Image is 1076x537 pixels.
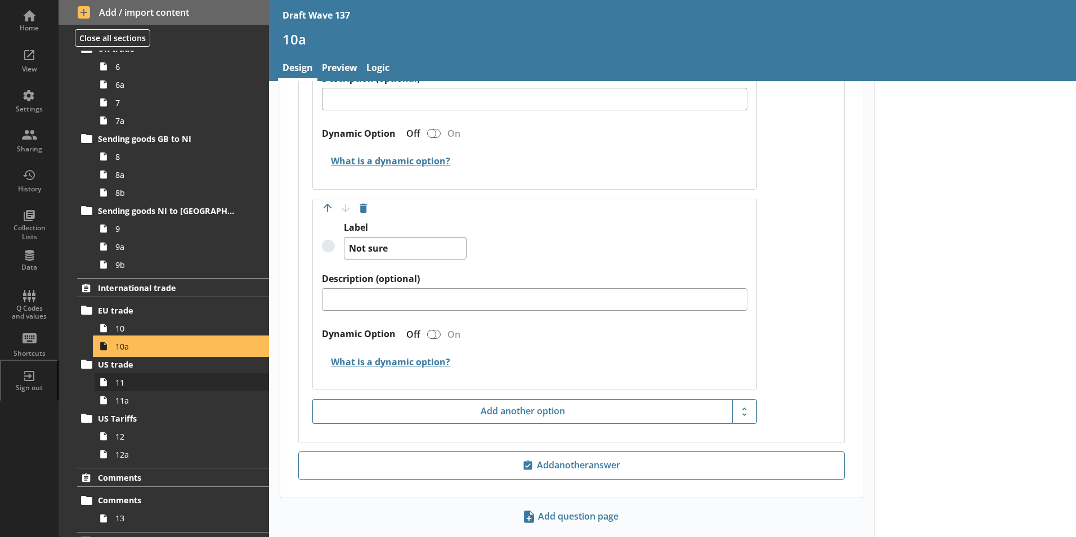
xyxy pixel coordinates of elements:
[10,185,49,194] div: History
[298,451,845,480] button: Addanotheranswer
[115,241,240,252] span: 9a
[77,355,269,373] a: US trade
[322,352,452,372] button: What is a dynamic option?
[322,328,396,340] label: Dynamic Option
[115,323,240,334] span: 10
[82,491,269,527] li: Comments13
[443,328,469,341] div: On
[115,61,240,72] span: 6
[115,223,240,234] span: 9
[95,337,269,355] a: 10a
[519,507,624,526] button: Add question page
[82,409,269,463] li: US Tariffs1212a
[115,79,240,90] span: 6a
[82,202,269,274] li: Sending goods NI to [GEOGRAPHIC_DATA]99a9b
[95,111,269,129] a: 7a
[10,263,49,272] div: Data
[95,445,269,463] a: 12a
[322,151,452,171] button: What is a dynamic option?
[443,127,469,140] div: On
[95,184,269,202] a: 8b
[362,57,394,81] a: Logic
[98,283,236,293] span: International trade
[77,129,269,147] a: Sending goods GB to NI
[115,259,240,270] span: 9b
[283,9,350,21] div: Draft Wave 137
[98,305,236,316] span: EU trade
[319,199,337,217] button: Move option up
[10,305,49,321] div: Q Codes and values
[397,127,425,140] div: Off
[115,395,240,406] span: 11a
[10,223,49,241] div: Collection Lists
[95,373,269,391] a: 11
[95,238,269,256] a: 9a
[98,133,236,144] span: Sending goods GB to NI
[82,129,269,202] li: Sending goods GB to NI88a8b
[115,187,240,198] span: 8b
[95,147,269,165] a: 8
[322,73,747,84] label: Description (optional)
[82,301,269,355] li: EU trade1010a
[115,377,240,388] span: 11
[59,16,269,274] li: Domestic tradeUK trade66a77aSending goods GB to NI88a8bSending goods NI to [GEOGRAPHIC_DATA]99a9b
[115,449,240,460] span: 12a
[115,115,240,126] span: 7a
[59,278,269,463] li: International tradeEU trade1010aUS trade1111aUS Tariffs1212a
[115,341,240,352] span: 10a
[77,491,269,509] a: Comments
[95,93,269,111] a: 7
[355,199,373,217] button: Delete option
[303,457,840,475] span: Add another answer
[115,513,240,523] span: 13
[98,472,236,483] span: Comments
[344,222,467,234] label: Label
[95,256,269,274] a: 9b
[77,202,269,220] a: Sending goods NI to [GEOGRAPHIC_DATA]
[98,413,236,424] span: US Tariffs
[95,427,269,445] a: 12
[95,57,269,75] a: 6
[95,509,269,527] a: 13
[344,237,467,259] textarea: Not sure
[75,29,150,47] button: Close all sections
[77,409,269,427] a: US Tariffs
[278,57,317,81] a: Design
[115,151,240,162] span: 8
[283,30,1062,48] h1: 10a
[82,355,269,409] li: US trade1111a
[115,431,240,442] span: 12
[520,508,623,526] span: Add question page
[98,359,236,370] span: US trade
[10,65,49,74] div: View
[317,57,362,81] a: Preview
[77,278,269,297] a: International trade
[397,328,425,341] div: Off
[95,391,269,409] a: 11a
[95,165,269,184] a: 8a
[312,399,732,424] button: Add another option
[77,301,269,319] a: EU trade
[82,39,269,129] li: UK trade66a77a
[115,97,240,108] span: 7
[10,349,49,358] div: Shortcuts
[95,75,269,93] a: 6a
[10,145,49,154] div: Sharing
[98,495,236,505] span: Comments
[78,6,250,19] span: Add / import content
[77,468,269,487] a: Comments
[10,24,49,33] div: Home
[322,128,396,140] label: Dynamic Option
[98,205,236,216] span: Sending goods NI to [GEOGRAPHIC_DATA]
[115,169,240,180] span: 8a
[95,319,269,337] a: 10
[10,383,49,392] div: Sign out
[10,105,49,114] div: Settings
[59,468,269,527] li: CommentsComments13
[322,273,747,285] label: Description (optional)
[95,220,269,238] a: 9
